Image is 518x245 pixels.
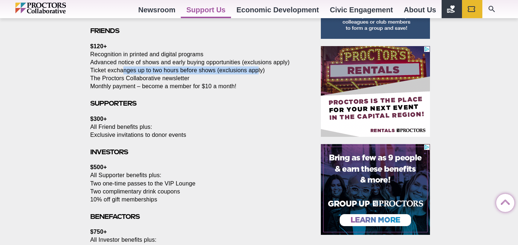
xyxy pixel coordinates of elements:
b: $300+ [90,116,107,122]
p: Recognition in printed and digital programs Advanced notice of shows and early buying opportuniti... [90,42,304,90]
strong: Benefactors [90,213,140,220]
span: All Friend benefits plus: [90,124,152,130]
strong: Supporters [90,99,136,107]
strong: Friends [90,27,119,34]
iframe: Advertisement [321,46,430,137]
iframe: Advertisement [321,144,430,235]
strong: Investors [90,148,128,156]
strong: $750+ [90,229,107,235]
strong: $500+ [90,164,107,170]
p: Exclusive invitations to donor events [90,115,304,139]
a: Back to Top [496,194,511,209]
strong: $120+ [90,43,107,49]
p: All Supporter benefits plus: Two one-time passes to the VIP Lounge Two complimentary drink coupon... [90,163,304,203]
img: Proctors logo [15,3,97,13]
